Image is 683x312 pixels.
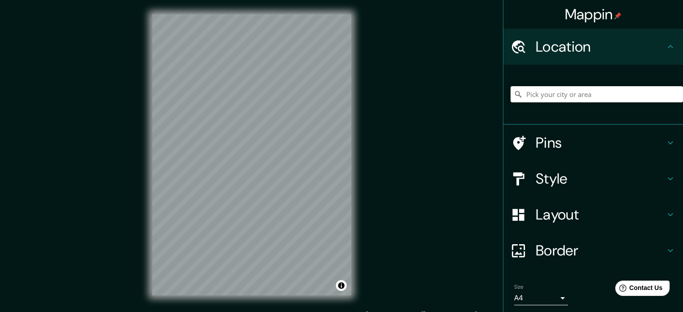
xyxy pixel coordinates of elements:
[514,291,568,305] div: A4
[565,5,622,23] h4: Mappin
[152,14,351,295] canvas: Map
[536,206,665,224] h4: Layout
[536,170,665,188] h4: Style
[503,233,683,268] div: Border
[503,29,683,65] div: Location
[336,280,347,291] button: Toggle attribution
[603,277,673,302] iframe: Help widget launcher
[514,283,524,291] label: Size
[536,38,665,56] h4: Location
[511,86,683,102] input: Pick your city or area
[536,242,665,259] h4: Border
[503,125,683,161] div: Pins
[614,12,621,19] img: pin-icon.png
[503,197,683,233] div: Layout
[536,134,665,152] h4: Pins
[503,161,683,197] div: Style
